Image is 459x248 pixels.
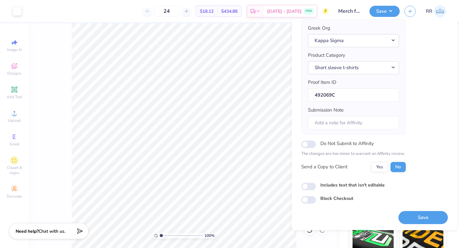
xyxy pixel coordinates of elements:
[333,5,365,18] input: Untitled Design
[426,5,446,18] a: RR
[371,162,388,172] button: Yes
[7,47,22,52] span: Image AI
[16,228,39,234] strong: Need help?
[3,165,25,175] span: Clipart & logos
[200,8,214,15] span: $18.12
[7,194,22,199] span: Decorate
[7,71,21,76] span: Designs
[308,61,399,74] button: Short sleeve t-shirts
[434,5,446,18] img: Rigil Kent Ricardo
[204,233,215,238] span: 100 %
[398,211,448,224] button: Save
[39,228,65,234] span: Chat with us.
[308,79,336,86] label: Proof Item ID
[308,116,399,130] input: Add a note for Affinity
[426,8,432,15] span: RR
[10,142,19,147] span: Greek
[320,140,374,148] label: Do Not Submit to Affinity
[308,107,344,114] label: Submission Note
[305,9,312,13] span: FREE
[154,5,179,17] input: – –
[267,8,302,15] span: [DATE] - [DATE]
[308,25,330,32] label: Greek Org
[7,94,22,99] span: Add Text
[308,52,345,59] label: Product Category
[301,151,406,157] p: The changes are too minor to warrant an Affinity review.
[320,182,385,188] label: Includes text that isn't editable
[320,195,353,202] label: Block Checkout
[390,162,406,172] button: No
[308,34,399,47] button: Kappa Sigma
[369,6,400,17] button: Save
[8,118,21,123] span: Upload
[221,8,237,15] span: $434.88
[301,164,347,171] div: Send a Copy to Client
